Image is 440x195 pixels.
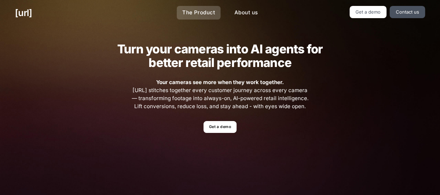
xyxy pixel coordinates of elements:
span: [URL] stitches together every customer journey across every camera — transforming footage into al... [131,78,310,110]
a: About us [229,6,263,20]
a: The Product [177,6,221,20]
a: Get a demo [350,6,387,18]
a: Contact us [390,6,425,18]
h2: Turn your cameras into AI agents for better retail performance [106,42,334,69]
a: [URL] [15,6,32,20]
strong: Your cameras see more when they work together. [156,79,284,85]
a: Get a demo [203,121,237,133]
